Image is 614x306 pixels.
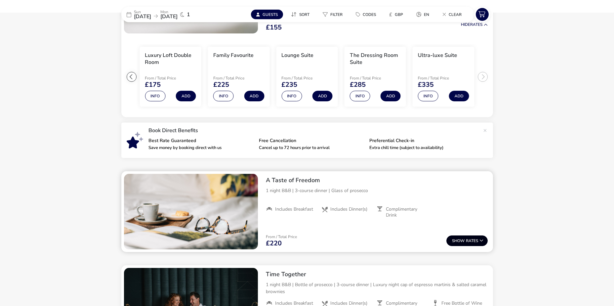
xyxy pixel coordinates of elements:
[452,239,466,243] span: Show
[350,91,370,101] button: Info
[213,91,234,101] button: Info
[381,91,401,101] button: Add
[266,240,282,247] span: £220
[281,76,328,80] p: From / Total Price
[286,10,315,19] button: Sort
[259,138,364,143] p: Free Cancellation
[266,271,488,278] h2: Time Together
[384,10,408,19] button: £GBP
[281,81,297,88] span: £235
[281,91,302,101] button: Info
[121,7,221,22] div: Sun[DATE]Mon[DATE]1
[160,13,178,20] span: [DATE]
[213,76,260,80] p: From / Total Price
[317,10,350,19] naf-pibe-menu-bar-item: Filter
[273,44,341,110] swiper-slide: 4 / 6
[148,138,254,143] p: Best Rate Guaranteed
[461,23,488,27] button: HideRates
[461,22,470,27] span: Hide
[330,12,343,17] span: Filter
[350,10,381,19] button: Codes
[350,10,384,19] naf-pibe-menu-bar-item: Codes
[437,10,470,19] naf-pibe-menu-bar-item: Clear
[350,81,366,88] span: £285
[411,10,434,19] button: en
[160,10,178,14] p: Mon
[299,12,309,17] span: Sort
[213,52,254,59] h3: Family Favourite
[330,206,367,212] span: Includes Dinner(s)
[409,44,477,110] swiper-slide: 6 / 6
[251,10,286,19] naf-pibe-menu-bar-item: Guests
[263,12,278,17] span: Guests
[145,76,192,80] p: From / Total Price
[213,81,229,88] span: £225
[350,52,401,66] h3: The Dressing Room Suite
[369,138,474,143] p: Preferential Check-in
[145,52,196,66] h3: Luxury Loft Double Room
[266,235,297,239] p: From / Total Price
[418,52,457,59] h3: Ultra-luxe Suite
[266,187,488,194] p: 1 night B&B | 3-course dinner | Glass of prosecco
[418,81,434,88] span: £335
[341,44,409,110] swiper-slide: 5 / 6
[259,146,364,150] p: Cancel up to 72 hours prior to arrival
[187,12,190,17] span: 1
[446,235,488,246] button: ShowRates
[350,76,397,80] p: From / Total Price
[449,91,469,101] button: Add
[134,10,151,14] p: Sun
[275,206,313,212] span: Includes Breakfast
[424,12,429,17] span: en
[281,52,313,59] h3: Lounge Suite
[286,10,317,19] naf-pibe-menu-bar-item: Sort
[148,146,254,150] p: Save money by booking direct with us
[176,91,196,101] button: Add
[386,206,427,218] span: Complimentary Drink
[266,24,282,31] span: £155
[437,10,467,19] button: Clear
[205,44,273,110] swiper-slide: 3 / 6
[363,12,376,17] span: Codes
[261,171,493,224] div: A Taste of Freedom1 night B&B | 3-course dinner | Glass of proseccoIncludes BreakfastIncludes Din...
[124,174,258,249] swiper-slide: 1 / 1
[251,10,283,19] button: Guests
[389,11,392,18] i: £
[395,12,403,17] span: GBP
[145,91,165,101] button: Info
[312,91,333,101] button: Add
[411,10,437,19] naf-pibe-menu-bar-item: en
[244,91,264,101] button: Add
[418,76,465,80] p: From / Total Price
[369,146,474,150] p: Extra chill time (subject to availability)
[449,12,462,17] span: Clear
[145,81,161,88] span: £175
[266,177,488,184] h2: A Taste of Freedom
[418,91,438,101] button: Info
[317,10,348,19] button: Filter
[136,44,204,110] swiper-slide: 2 / 6
[134,13,151,20] span: [DATE]
[148,128,480,133] p: Book Direct Benefits
[384,10,411,19] naf-pibe-menu-bar-item: £GBP
[266,281,488,295] p: 1 night B&B | Bottle of prosecco | 3-course dinner | Luxury night cap of espresso martinis & salt...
